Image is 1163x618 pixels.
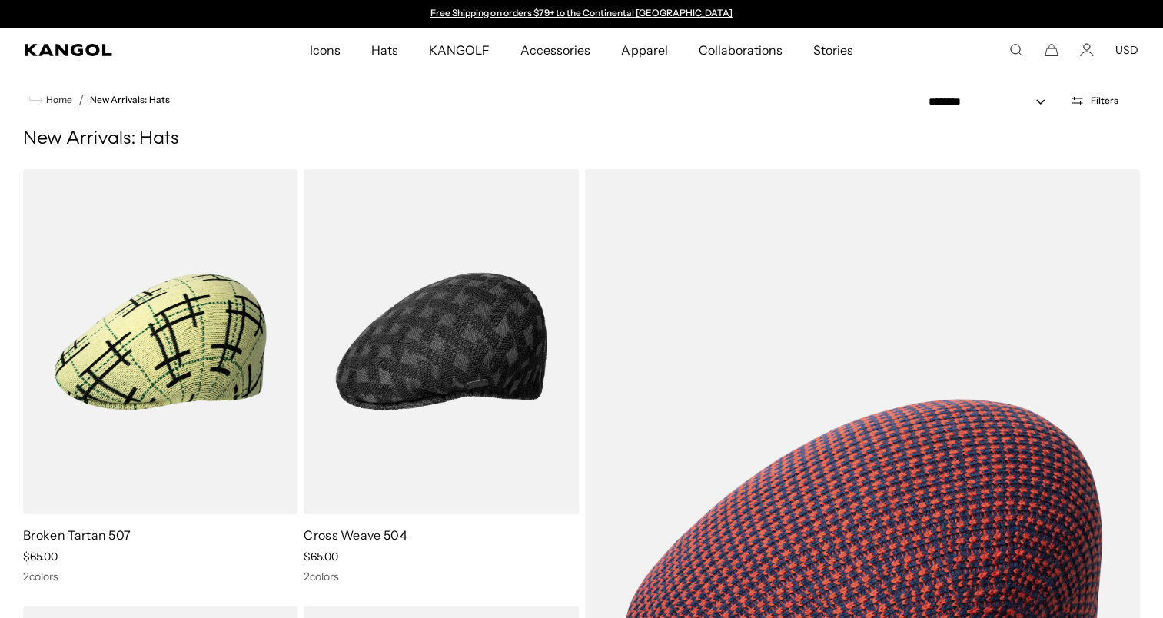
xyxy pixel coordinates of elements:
[1045,43,1058,57] button: Cart
[23,527,131,543] a: Broken Tartan 507
[798,28,869,72] a: Stories
[23,169,297,514] img: Broken Tartan 507
[683,28,798,72] a: Collaborations
[1080,43,1094,57] a: Account
[72,91,84,109] li: /
[304,169,578,514] img: Cross Weave 504
[505,28,606,72] a: Accessories
[356,28,414,72] a: Hats
[294,28,356,72] a: Icons
[1115,43,1138,57] button: USD
[1061,94,1128,108] button: Open filters
[621,28,667,72] span: Apparel
[304,527,407,543] a: Cross Weave 504
[424,8,740,20] slideshow-component: Announcement bar
[430,7,733,18] a: Free Shipping on orders $79+ to the Continental [GEOGRAPHIC_DATA]
[606,28,683,72] a: Apparel
[23,570,297,583] div: 2 colors
[43,95,72,105] span: Home
[371,28,398,72] span: Hats
[304,550,338,563] span: $65.00
[304,570,578,583] div: 2 colors
[90,95,170,105] a: New Arrivals: Hats
[699,28,783,72] span: Collaborations
[25,44,204,56] a: Kangol
[1009,43,1023,57] summary: Search here
[922,94,1061,110] select: Sort by: Featured
[813,28,853,72] span: Stories
[414,28,505,72] a: KANGOLF
[23,550,58,563] span: $65.00
[424,8,740,20] div: 1 of 2
[1091,95,1118,106] span: Filters
[429,28,490,72] span: KANGOLF
[520,28,590,72] span: Accessories
[29,93,72,107] a: Home
[424,8,740,20] div: Announcement
[310,28,341,72] span: Icons
[23,128,1140,151] h1: New Arrivals: Hats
